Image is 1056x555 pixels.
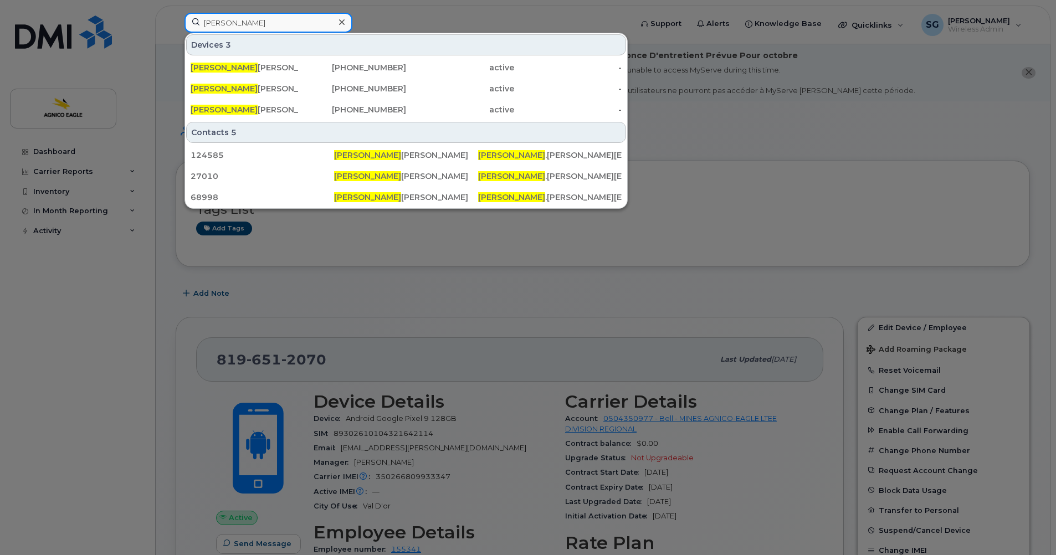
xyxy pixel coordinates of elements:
div: .[PERSON_NAME][EMAIL_ADDRESS][DOMAIN_NAME] [478,150,622,161]
div: - [514,62,622,73]
span: 5 [231,127,237,138]
div: Devices [186,34,626,55]
span: [PERSON_NAME] [478,150,545,160]
div: - [514,104,622,115]
span: [PERSON_NAME] [334,150,401,160]
span: [PERSON_NAME] [478,192,545,202]
a: 27010[PERSON_NAME][PERSON_NAME][PERSON_NAME].[PERSON_NAME][EMAIL_ADDRESS][DOMAIN_NAME] [186,166,626,186]
a: 68998[PERSON_NAME][PERSON_NAME][PERSON_NAME].[PERSON_NAME][EMAIL_ADDRESS][DOMAIN_NAME] [186,187,626,207]
div: [PHONE_NUMBER] [299,62,407,73]
a: 124585[PERSON_NAME][PERSON_NAME][PERSON_NAME].[PERSON_NAME][EMAIL_ADDRESS][DOMAIN_NAME] [186,145,626,165]
span: 3 [225,39,231,50]
div: [PERSON_NAME] [334,171,478,182]
div: [PERSON_NAME] [191,104,299,115]
div: [PERSON_NAME] [334,192,478,203]
span: [PERSON_NAME] [191,105,258,115]
div: [PHONE_NUMBER] [299,83,407,94]
span: [PERSON_NAME] [191,63,258,73]
span: [PERSON_NAME] [478,171,545,181]
div: 124585 [191,150,334,161]
span: [PERSON_NAME] [191,84,258,94]
div: .[PERSON_NAME][EMAIL_ADDRESS][DOMAIN_NAME] [478,171,622,182]
div: 68998 [191,192,334,203]
div: 27010 [191,171,334,182]
div: [PERSON_NAME] [191,62,299,73]
div: active [406,104,514,115]
div: .[PERSON_NAME][EMAIL_ADDRESS][DOMAIN_NAME] [478,192,622,203]
a: [PERSON_NAME][PERSON_NAME][PHONE_NUMBER]active- [186,79,626,99]
div: - [514,83,622,94]
a: [PERSON_NAME][PERSON_NAME][PHONE_NUMBER]active- [186,58,626,78]
div: [PERSON_NAME] [334,150,478,161]
a: [PERSON_NAME][PERSON_NAME][PHONE_NUMBER]active- [186,100,626,120]
div: active [406,83,514,94]
div: [PERSON_NAME] [191,83,299,94]
div: Contacts [186,122,626,143]
div: [PHONE_NUMBER] [299,104,407,115]
span: [PERSON_NAME] [334,192,401,202]
div: active [406,62,514,73]
span: [PERSON_NAME] [334,171,401,181]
